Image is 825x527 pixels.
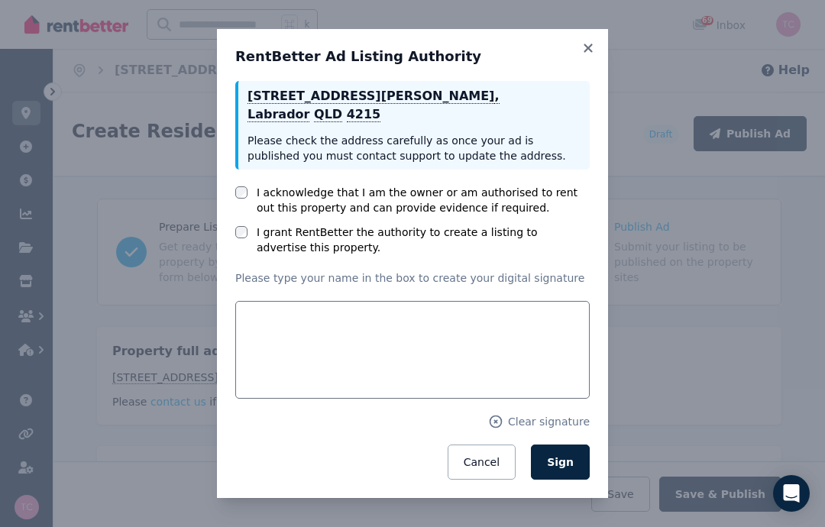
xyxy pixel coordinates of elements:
[531,445,590,480] button: Sign
[257,185,590,215] label: I acknowledge that I am the owner or am authorised to rent out this property and can provide evid...
[235,270,590,286] p: Please type your name in the box to create your digital signature
[257,225,590,255] label: I grant RentBetter the authority to create a listing to advertise this property.
[448,445,516,480] button: Cancel
[773,475,810,512] div: Open Intercom Messenger
[247,133,581,163] p: Please check the address carefully as once your ad is published you must contact support to updat...
[547,456,574,468] span: Sign
[508,414,590,429] span: Clear signature
[235,47,590,66] h3: RentBetter Ad Listing Authority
